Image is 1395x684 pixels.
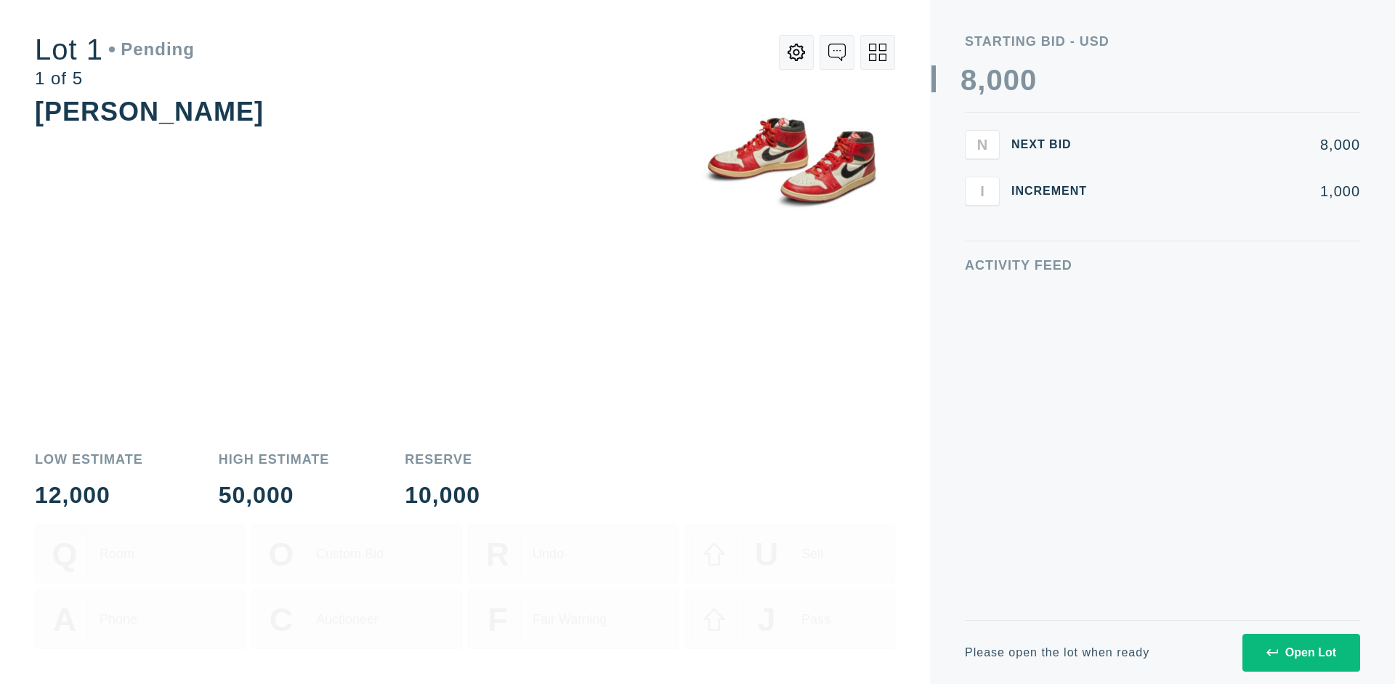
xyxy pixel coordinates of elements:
div: High Estimate [219,453,330,466]
div: Increment [1011,185,1099,197]
div: Activity Feed [965,259,1360,272]
div: 50,000 [219,483,330,507]
div: Reserve [405,453,480,466]
button: Open Lot [1242,634,1360,672]
div: 8,000 [1110,137,1360,152]
div: 0 [1003,65,1020,94]
div: [PERSON_NAME] [35,97,264,126]
div: 8 [961,65,977,94]
div: 1,000 [1110,184,1360,198]
span: N [977,136,987,153]
div: , [977,65,986,356]
div: Pending [109,41,195,58]
div: Next Bid [1011,139,1099,150]
div: 0 [1020,65,1037,94]
div: Open Lot [1266,646,1336,659]
button: N [965,130,1000,159]
div: 10,000 [405,483,480,507]
div: 0 [986,65,1003,94]
div: Low Estimate [35,453,143,466]
div: Please open the lot when ready [965,647,1149,659]
button: I [965,177,1000,206]
div: Lot 1 [35,35,195,64]
div: 12,000 [35,483,143,507]
div: Starting Bid - USD [965,35,1360,48]
span: I [980,182,984,199]
div: 1 of 5 [35,70,195,87]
